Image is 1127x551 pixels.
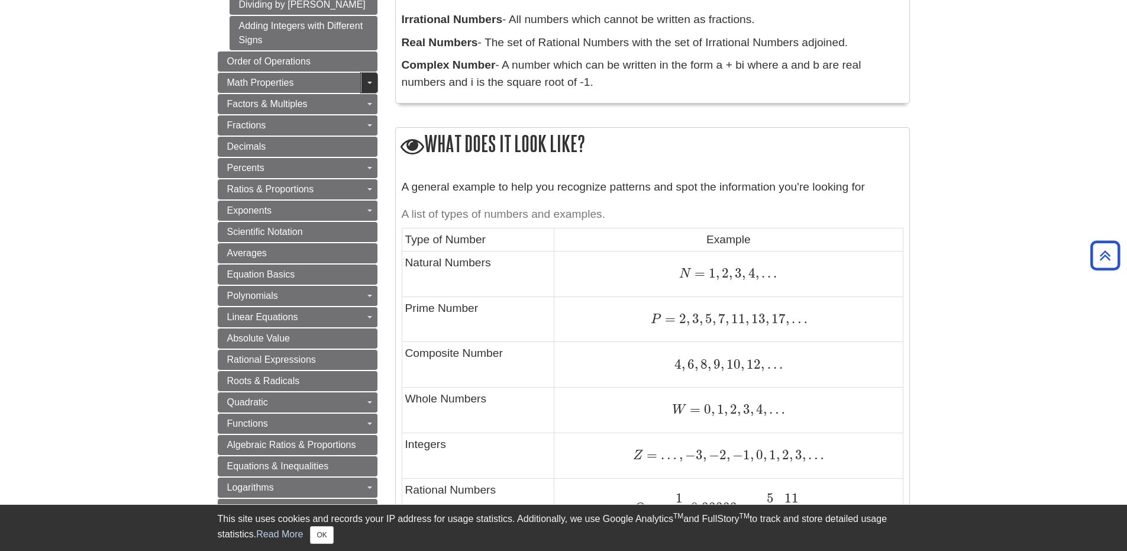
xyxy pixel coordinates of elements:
span: 2 [728,401,737,417]
span: , [724,401,728,417]
span: 2 [780,447,789,463]
span: , [726,447,730,463]
a: Back to Top [1086,247,1124,263]
a: Percents [218,158,377,178]
p: A general example to help you recognize patterns and spot the information you're looking for [402,179,903,196]
a: Equations & Inequalities [218,456,377,476]
span: , [716,265,719,281]
span: Logarithms [227,482,274,492]
span: , [737,401,741,417]
span: Averages [227,248,267,258]
a: Adding Integers with Different Signs [230,16,377,50]
span: , [695,356,698,372]
a: Logarithms [218,478,377,498]
span: 2 [719,447,726,463]
td: Type of Number [402,228,554,251]
span: , [776,500,780,515]
span: 4 [674,356,682,372]
a: Exponents [218,201,377,221]
span: 7 [716,311,725,327]
span: = [645,500,659,515]
span: , [763,401,767,417]
span: 4 [745,265,755,281]
a: Read More [256,529,303,539]
span: Z [633,449,643,462]
span: Rational Expressions [227,355,316,365]
span: 3 [696,447,703,463]
a: Roots & Radicals [218,371,377,391]
p: - A number which can be written in the form a + bi where a and b are real numbers and i is the sq... [402,57,903,91]
span: Absolute Value [227,333,290,343]
span: , [761,356,764,372]
span: , [703,447,706,463]
span: 12 [744,356,761,372]
span: 9 [711,356,721,372]
span: , [682,356,685,372]
span: − [706,447,719,463]
span: 1 [705,265,716,281]
td: Rational Numbers [402,478,554,536]
span: . [777,356,783,372]
p: - All numbers which cannot be written as fractions. [402,11,903,28]
a: Averages [218,243,377,263]
span: . [771,265,777,281]
h2: What does it look like? [396,128,909,162]
span: , [763,447,767,463]
caption: A list of types of numbers and examples. [402,201,903,228]
td: Natural Numbers [402,251,554,297]
span: 13 [749,311,766,327]
span: Ratios & Proportions [227,184,314,194]
span: P [651,313,661,326]
td: Integers [402,433,554,478]
span: … [767,401,785,417]
a: Factors & Multiples [218,94,377,114]
span: Fractions [227,120,266,130]
sup: TM [740,512,750,520]
b: Irrational Numbers [402,13,503,25]
span: , [755,265,759,281]
div: This site uses cookies and records your IP address for usage statistics. Additionally, we use Goo... [218,512,910,544]
span: = [661,311,676,327]
span: , [708,356,711,372]
td: Whole Numbers [402,388,554,433]
span: Q [634,502,645,515]
span: Equation Basics [227,269,295,279]
span: = [691,265,705,281]
span: , [789,447,793,463]
td: Example [554,228,903,251]
a: Functions [218,414,377,434]
span: . [765,265,771,281]
span: , [686,311,690,327]
span: Math Properties [227,78,294,88]
span: 5 [767,490,774,506]
span: , [677,447,683,463]
a: Polynomials [218,286,377,306]
b: Real Numbers [402,36,478,49]
span: , [786,311,789,327]
span: W [672,404,686,417]
a: Fractions [218,115,377,136]
span: 3 [793,447,802,463]
span: 17 [769,311,786,327]
span: , [750,401,754,417]
a: Algebraic Ratios & Proportions [218,435,377,455]
a: Scientific Notation [218,222,377,242]
span: … [737,500,755,515]
span: , [685,500,689,515]
span: − [730,447,743,463]
span: , [766,311,769,327]
a: Linear Equations [218,307,377,327]
a: Decimals [218,137,377,157]
span: 3 [732,265,742,281]
span: Quadratic [227,397,268,407]
span: 2 [719,265,729,281]
span: , [725,311,729,327]
sup: TM [673,512,683,520]
span: 11 [729,311,745,327]
a: Imaginary Numbers [218,499,377,519]
span: 11 [784,490,799,506]
span: 1 [676,490,683,506]
span: . [771,356,777,372]
span: − [659,500,673,515]
span: Exponents [227,205,272,215]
